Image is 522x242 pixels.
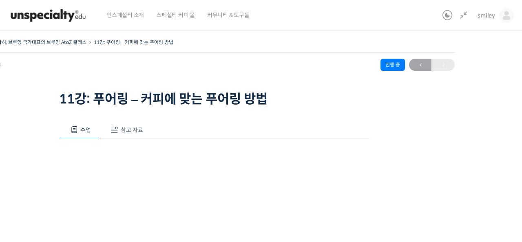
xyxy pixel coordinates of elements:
span: smiley [478,12,495,19]
a: 설정 [105,174,157,195]
a: 11강: 푸어링 – 커피에 맞는 푸어링 방법 [94,39,173,45]
span: ← [409,59,431,70]
a: ←이전 [409,59,431,71]
h1: 11강: 푸어링 – 커피에 맞는 푸어링 방법 [59,91,369,107]
span: 수업 [80,126,91,134]
a: 대화 [54,174,105,195]
span: 대화 [75,187,84,194]
div: 진행 중 [380,59,405,71]
a: 홈 [2,174,54,195]
span: 설정 [126,187,136,193]
span: 홈 [26,187,31,193]
span: 참고 자료 [121,126,143,134]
